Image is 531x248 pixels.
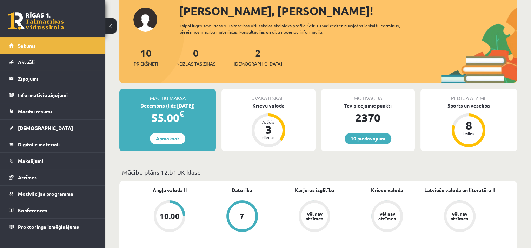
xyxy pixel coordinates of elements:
a: Mācību resursi [9,103,97,119]
div: Mācību maksa [119,89,216,102]
legend: Ziņojumi [18,70,97,87]
div: Vēl nav atzīmes [305,212,324,221]
span: Neizlasītās ziņas [176,60,215,67]
a: Vēl nav atzīmes [278,200,351,233]
div: Motivācija [321,89,415,102]
span: Sākums [18,42,36,49]
div: Vēl nav atzīmes [450,212,470,221]
a: Sākums [9,37,97,54]
span: [DEMOGRAPHIC_DATA] [234,60,282,67]
a: 10.00 [133,200,206,233]
div: Vēl nav atzīmes [377,212,397,221]
p: Mācību plāns 12.b1 JK klase [122,167,514,177]
a: 2[DEMOGRAPHIC_DATA] [234,47,282,67]
a: Konferences [9,202,97,218]
a: 10 piedāvājumi [345,133,391,144]
a: 7 [206,200,279,233]
div: balles [458,131,479,135]
span: Motivācijas programma [18,191,73,197]
legend: Maksājumi [18,153,97,169]
div: 55.00 [119,109,216,126]
a: Datorika [232,186,252,194]
div: Sports un veselība [420,102,517,109]
span: Priekšmeti [134,60,158,67]
a: Vēl nav atzīmes [351,200,424,233]
a: Rīgas 1. Tālmācības vidusskola [8,12,64,30]
a: Atzīmes [9,169,97,185]
div: Decembris (līdz [DATE]) [119,102,216,109]
a: Latviešu valoda un literatūra II [424,186,495,194]
a: Krievu valoda Atlicis 3 dienas [221,102,315,148]
div: Tuvākā ieskaite [221,89,315,102]
span: [DEMOGRAPHIC_DATA] [18,125,73,131]
a: Aktuāli [9,54,97,70]
div: 7 [240,212,244,220]
span: Atzīmes [18,174,37,180]
a: Proktoringa izmēģinājums [9,219,97,235]
span: Aktuāli [18,59,35,65]
span: Proktoringa izmēģinājums [18,223,79,230]
a: Karjeras izglītība [295,186,334,194]
span: Konferences [18,207,47,213]
span: € [179,109,184,119]
a: 10Priekšmeti [134,47,158,67]
a: Angļu valoda II [153,186,187,194]
div: 8 [458,120,479,131]
a: Krievu valoda [371,186,403,194]
a: 0Neizlasītās ziņas [176,47,215,67]
a: Motivācijas programma [9,186,97,202]
span: Digitālie materiāli [18,141,60,147]
div: Krievu valoda [221,102,315,109]
a: Maksājumi [9,153,97,169]
a: Ziņojumi [9,70,97,87]
a: Apmaksāt [150,133,185,144]
div: 3 [258,124,279,135]
div: Laipni lūgts savā Rīgas 1. Tālmācības vidusskolas skolnieka profilā. Šeit Tu vari redzēt tuvojošo... [180,22,418,35]
div: Tev pieejamie punkti [321,102,415,109]
a: Digitālie materiāli [9,136,97,152]
div: [PERSON_NAME], [PERSON_NAME]! [179,2,517,19]
div: 2370 [321,109,415,126]
legend: Informatīvie ziņojumi [18,87,97,103]
div: dienas [258,135,279,139]
a: Informatīvie ziņojumi [9,87,97,103]
div: 10.00 [160,212,180,220]
div: Pēdējā atzīme [420,89,517,102]
a: Sports un veselība 8 balles [420,102,517,148]
span: Mācību resursi [18,108,52,115]
div: Atlicis [258,120,279,124]
a: [DEMOGRAPHIC_DATA] [9,120,97,136]
a: Vēl nav atzīmes [423,200,496,233]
